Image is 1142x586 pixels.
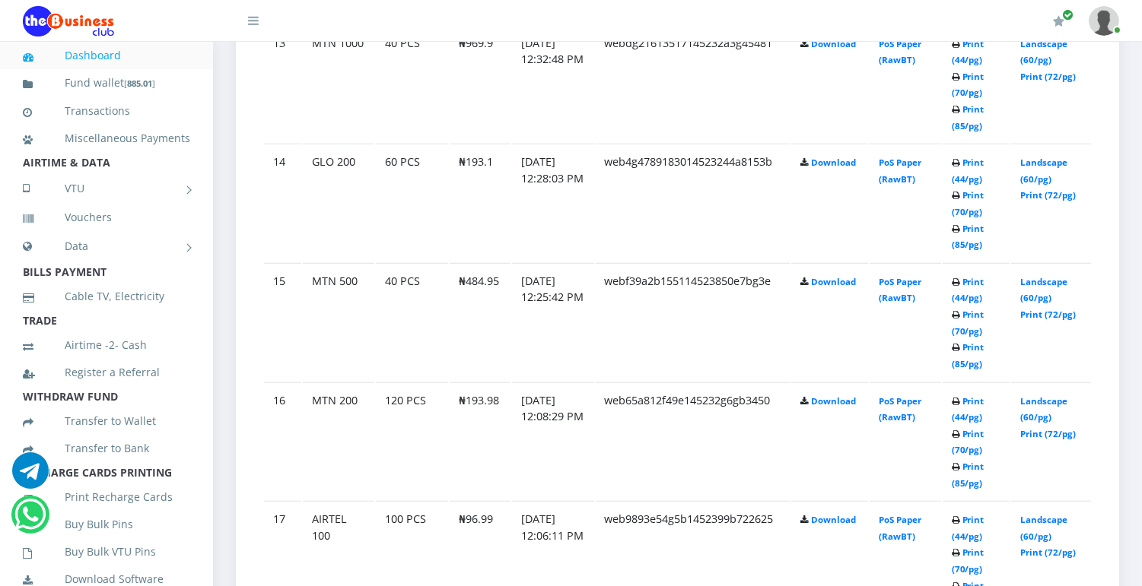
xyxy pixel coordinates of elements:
[23,93,190,128] a: Transactions
[23,355,190,390] a: Register a Referral
[879,395,921,423] a: PoS Paper (RawBT)
[952,428,985,456] a: Print (70/pg)
[596,25,790,143] td: webdg21613517145232a3g45481
[596,144,790,261] td: web4g4789183014523244a8153b
[303,382,374,500] td: MTN 200
[23,121,190,156] a: Miscellaneous Payments
[127,78,152,89] b: 885.01
[512,25,594,143] td: [DATE] 12:32:48 PM
[23,38,190,73] a: Dashboard
[952,546,985,575] a: Print (70/pg)
[596,263,790,381] td: webf39a2b155114523850e7bg3e
[23,507,190,542] a: Buy Bulk Pins
[952,276,985,304] a: Print (44/pg)
[303,263,374,381] td: MTN 500
[23,6,114,36] img: Logo
[811,276,856,287] a: Download
[1020,546,1076,558] a: Print (72/pg)
[952,395,985,423] a: Print (44/pg)
[811,395,856,407] a: Download
[952,341,985,369] a: Print (85/pg)
[450,263,511,381] td: ₦484.95
[1020,71,1076,82] a: Print (72/pg)
[811,38,856,49] a: Download
[23,534,190,569] a: Buy Bulk VTU Pins
[1062,9,1074,21] span: Renew/Upgrade Subscription
[23,480,190,515] a: Print Recharge Cards
[1020,514,1067,542] a: Landscape (60/pg)
[1020,157,1067,185] a: Landscape (60/pg)
[376,382,448,500] td: 120 PCS
[952,309,985,337] a: Print (70/pg)
[376,25,448,143] td: 40 PCS
[811,514,856,525] a: Download
[264,25,301,143] td: 13
[512,144,594,261] td: [DATE] 12:28:03 PM
[264,144,301,261] td: 14
[879,157,921,185] a: PoS Paper (RawBT)
[303,25,374,143] td: MTN 1000
[596,382,790,500] td: web65a812f49e145232g6gb3450
[1089,6,1119,36] img: User
[303,144,374,261] td: GLO 200
[952,71,985,99] a: Print (70/pg)
[1020,276,1067,304] a: Landscape (60/pg)
[264,382,301,500] td: 16
[1053,15,1064,27] i: Renew/Upgrade Subscription
[23,227,190,265] a: Data
[811,157,856,168] a: Download
[512,263,594,381] td: [DATE] 12:25:42 PM
[1020,309,1076,320] a: Print (72/pg)
[376,144,448,261] td: 60 PCS
[450,144,511,261] td: ₦193.1
[376,263,448,381] td: 40 PCS
[23,200,190,235] a: Vouchers
[12,464,49,489] a: Chat for support
[264,263,301,381] td: 15
[23,404,190,439] a: Transfer to Wallet
[450,25,511,143] td: ₦969.9
[23,65,190,101] a: Fund wallet[885.01]
[879,276,921,304] a: PoS Paper (RawBT)
[15,508,46,533] a: Chat for support
[952,223,985,251] a: Print (85/pg)
[952,103,985,131] a: Print (85/pg)
[1020,189,1076,201] a: Print (72/pg)
[1020,428,1076,439] a: Print (72/pg)
[952,514,985,542] a: Print (44/pg)
[952,189,985,217] a: Print (70/pg)
[879,514,921,542] a: PoS Paper (RawBT)
[23,328,190,363] a: Airtime -2- Cash
[23,169,190,207] a: VTU
[952,157,985,185] a: Print (44/pg)
[450,382,511,500] td: ₦193.98
[952,461,985,489] a: Print (85/pg)
[23,279,190,314] a: Cable TV, Electricity
[23,431,190,466] a: Transfer to Bank
[1020,395,1067,423] a: Landscape (60/pg)
[512,382,594,500] td: [DATE] 12:08:29 PM
[124,78,155,89] small: [ ]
